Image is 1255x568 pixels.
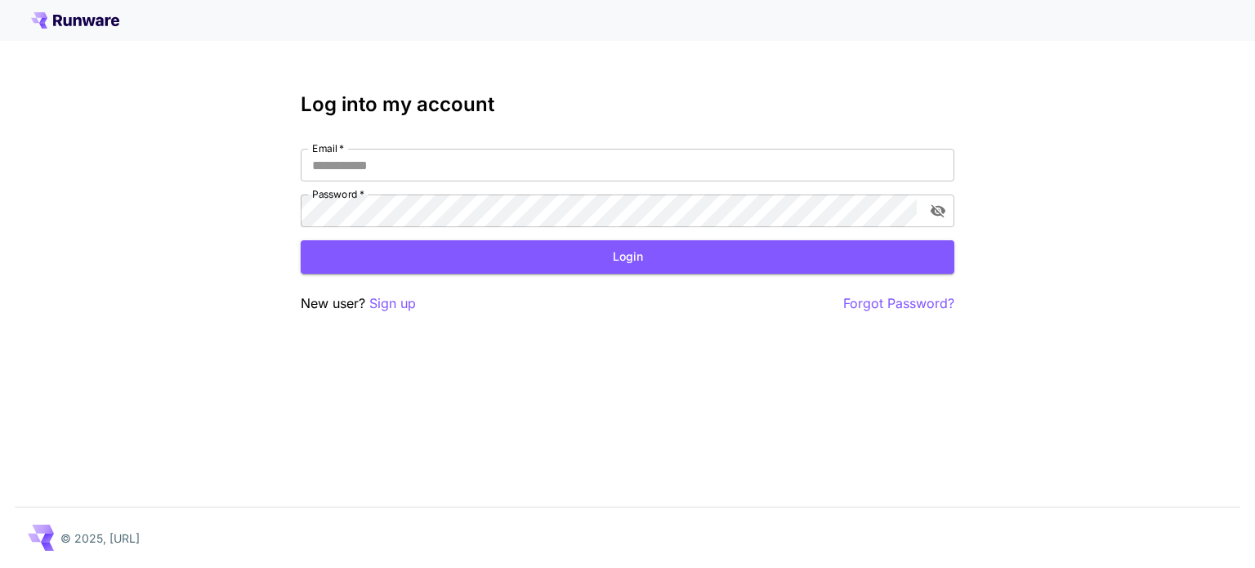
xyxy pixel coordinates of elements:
[312,187,364,201] label: Password
[312,141,344,155] label: Email
[923,196,953,226] button: toggle password visibility
[843,293,954,314] button: Forgot Password?
[301,93,954,116] h3: Log into my account
[369,293,416,314] button: Sign up
[301,293,416,314] p: New user?
[60,530,140,547] p: © 2025, [URL]
[301,240,954,274] button: Login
